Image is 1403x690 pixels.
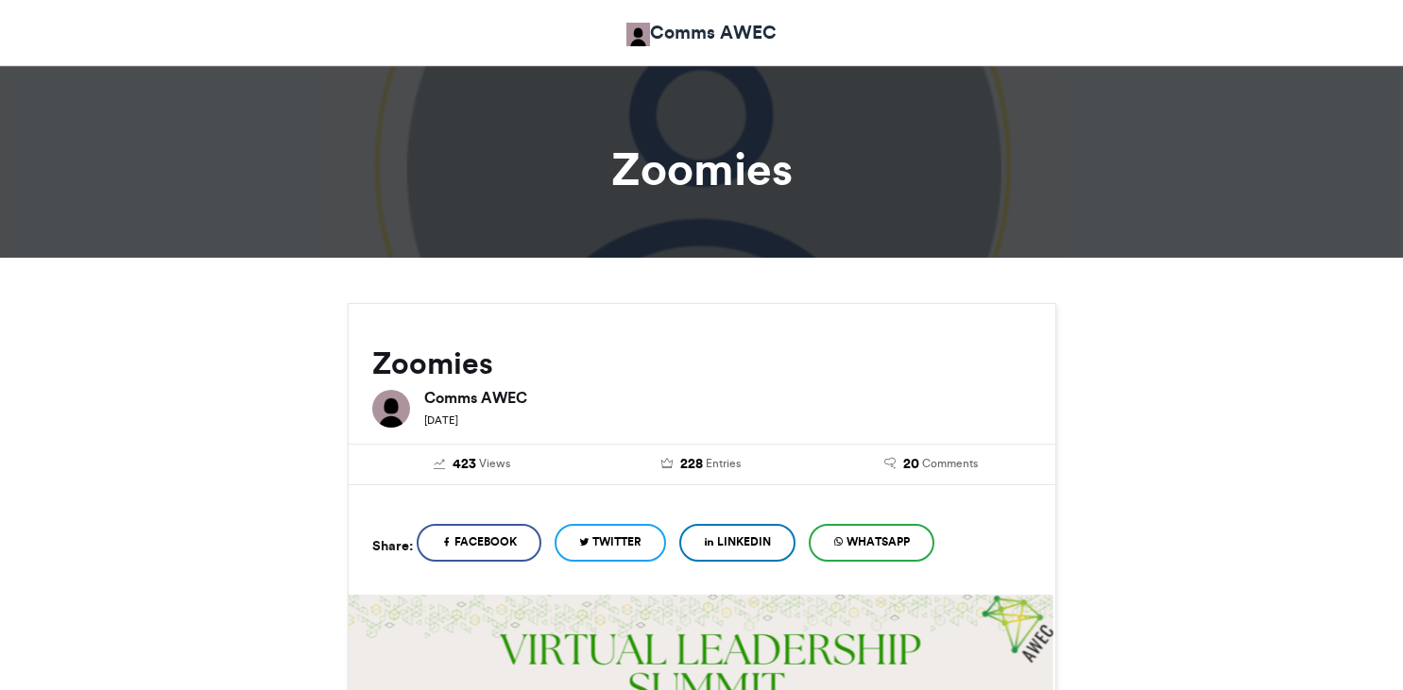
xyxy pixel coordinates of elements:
span: LinkedIn [717,533,771,550]
h6: Comms AWEC [424,390,1032,405]
span: Twitter [592,533,642,550]
img: Comms AWEC [372,390,410,428]
a: Facebook [417,524,541,562]
span: 228 [680,454,703,475]
a: 20 Comments [830,454,1032,475]
span: 423 [453,454,476,475]
span: Facebook [454,533,517,550]
a: LinkedIn [679,524,796,562]
a: WhatsApp [809,524,934,562]
span: Entries [706,455,741,472]
h1: Zoomies [178,146,1226,192]
h5: Share: [372,533,413,558]
a: Comms AWEC [626,19,777,46]
a: 228 Entries [601,454,802,475]
iframe: chat widget [1324,614,1384,671]
span: WhatsApp [847,533,910,550]
a: Twitter [555,524,666,562]
span: 20 [903,454,919,475]
h2: Zoomies [372,346,1032,380]
img: Comms AWEC [626,23,650,46]
small: [DATE] [424,413,458,427]
span: Comments [922,455,978,472]
span: Views [479,455,510,472]
a: 423 Views [372,454,573,475]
